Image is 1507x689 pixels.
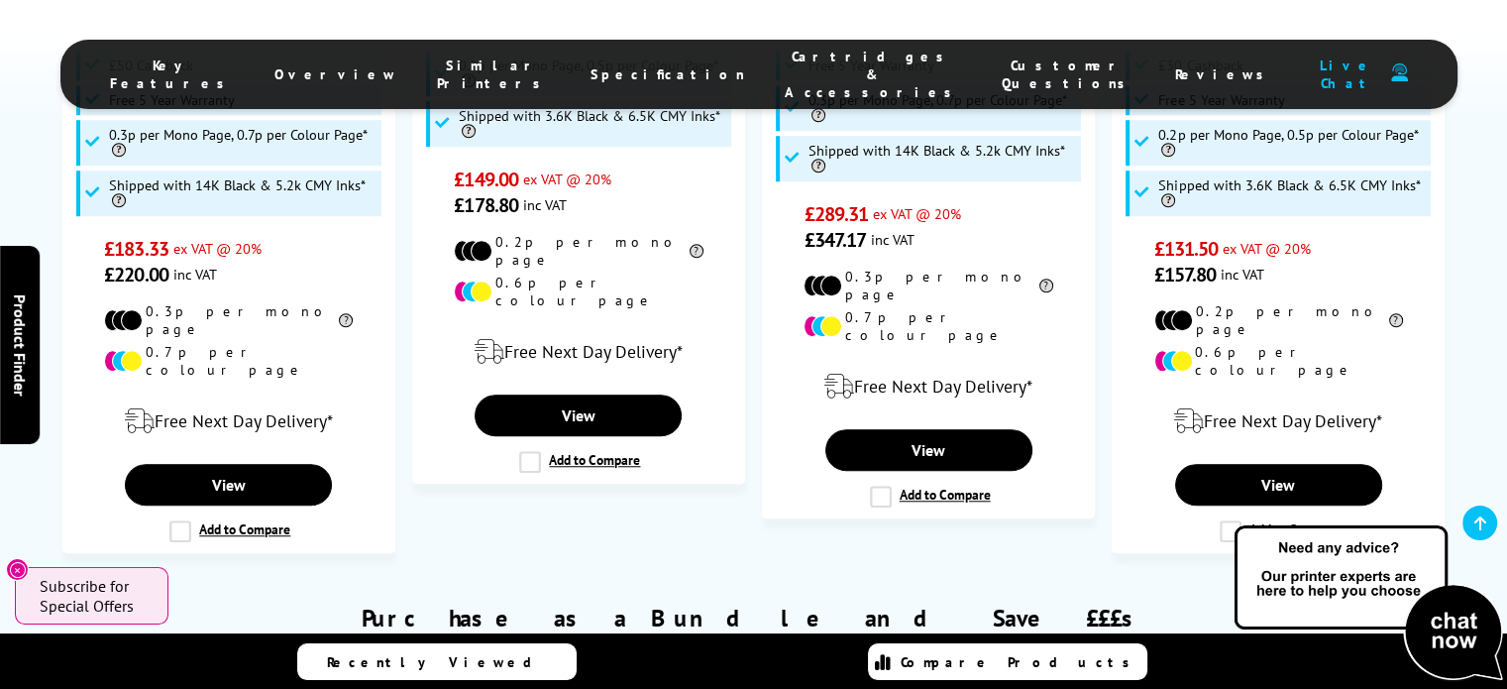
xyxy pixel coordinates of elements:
li: 0.7p per colour page [804,308,1052,344]
span: Customer Questions [1002,57,1135,92]
a: View [825,429,1032,471]
span: ex VAT @ 20% [873,204,961,223]
span: £183.33 [104,236,168,262]
span: Compare Products [901,653,1140,671]
span: Product Finder [10,293,30,396]
span: Similar Printers [437,57,551,92]
span: £220.00 [104,262,168,287]
span: Shipped with 14K Black & 5.2k CMY Inks* [808,143,1076,174]
li: 0.6p per colour page [1154,343,1403,379]
span: £157.80 [1154,262,1217,287]
li: 0.2p per mono page [454,233,702,269]
img: user-headset-duotone.svg [1391,63,1408,82]
a: View [475,395,682,436]
span: 0.3p per Mono Page, 0.7p per Colour Page* [109,127,377,159]
span: Cartridges & Accessories [785,48,962,101]
span: Overview [274,65,397,83]
span: inc VAT [173,265,217,284]
span: £347.17 [804,227,866,253]
li: 0.6p per colour page [454,274,702,309]
li: 0.7p per colour page [104,343,353,379]
span: Shipped with 3.6K Black & 6.5K CMY Inks* [459,108,726,140]
span: Recently Viewed [327,653,552,671]
span: Shipped with 3.6K Black & 6.5K CMY Inks* [1158,177,1426,209]
a: View [125,464,332,506]
li: 0.2p per mono page [1154,302,1403,338]
li: 0.3p per mono page [104,302,353,338]
label: Add to Compare [519,451,640,473]
a: Recently Viewed [297,643,577,680]
div: modal_delivery [423,324,734,380]
div: Purchase as a Bundle and Save £££s [46,573,1462,668]
span: Specification [591,65,745,83]
a: Compare Products [868,643,1147,680]
div: modal_delivery [773,359,1084,414]
span: ex VAT @ 20% [1223,239,1311,258]
span: Shipped with 14K Black & 5.2k CMY Inks* [109,177,377,209]
span: 0.2p per Mono Page, 0.5p per Colour Page* [1158,127,1426,159]
span: £289.31 [804,201,868,227]
span: inc VAT [871,230,915,249]
span: inc VAT [1221,265,1264,284]
div: modal_delivery [73,394,384,449]
span: £131.50 [1154,236,1219,262]
span: ex VAT @ 20% [173,239,262,258]
a: View [1175,464,1382,506]
span: inc VAT [523,195,567,214]
span: Subscribe for Special Offers [40,576,149,616]
span: Key Features [110,57,235,92]
span: ex VAT @ 20% [523,170,611,188]
label: Add to Compare [169,520,290,542]
label: Add to Compare [1220,520,1341,542]
span: £149.00 [454,167,518,192]
li: 0.3p per mono page [804,268,1052,303]
div: modal_delivery [1123,394,1434,449]
span: £178.80 [454,192,518,218]
label: Add to Compare [870,486,991,508]
span: Reviews [1175,65,1274,83]
img: Open Live Chat window [1230,522,1507,685]
span: Live Chat [1314,57,1381,92]
button: Close [6,558,29,581]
